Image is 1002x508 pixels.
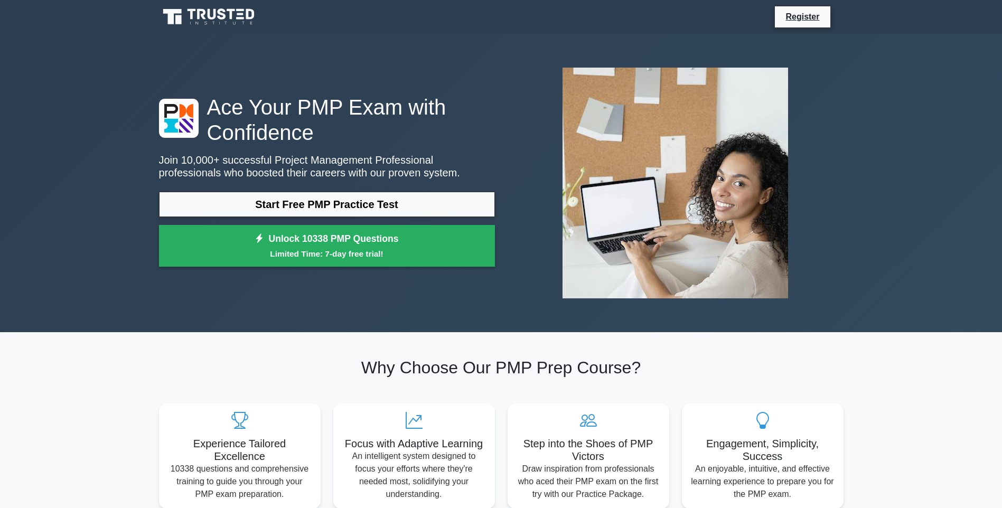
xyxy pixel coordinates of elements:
[516,463,661,501] p: Draw inspiration from professionals who aced their PMP exam on the first try with our Practice Pa...
[167,463,312,501] p: 10338 questions and comprehensive training to guide you through your PMP exam preparation.
[159,95,495,145] h1: Ace Your PMP Exam with Confidence
[167,437,312,463] h5: Experience Tailored Excellence
[342,437,486,450] h5: Focus with Adaptive Learning
[159,154,495,179] p: Join 10,000+ successful Project Management Professional professionals who boosted their careers w...
[342,450,486,501] p: An intelligent system designed to focus your efforts where they're needed most, solidifying your ...
[159,358,844,378] h2: Why Choose Our PMP Prep Course?
[690,437,835,463] h5: Engagement, Simplicity, Success
[159,225,495,267] a: Unlock 10338 PMP QuestionsLimited Time: 7-day free trial!
[516,437,661,463] h5: Step into the Shoes of PMP Victors
[172,248,482,260] small: Limited Time: 7-day free trial!
[690,463,835,501] p: An enjoyable, intuitive, and effective learning experience to prepare you for the PMP exam.
[159,192,495,217] a: Start Free PMP Practice Test
[779,10,826,23] a: Register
